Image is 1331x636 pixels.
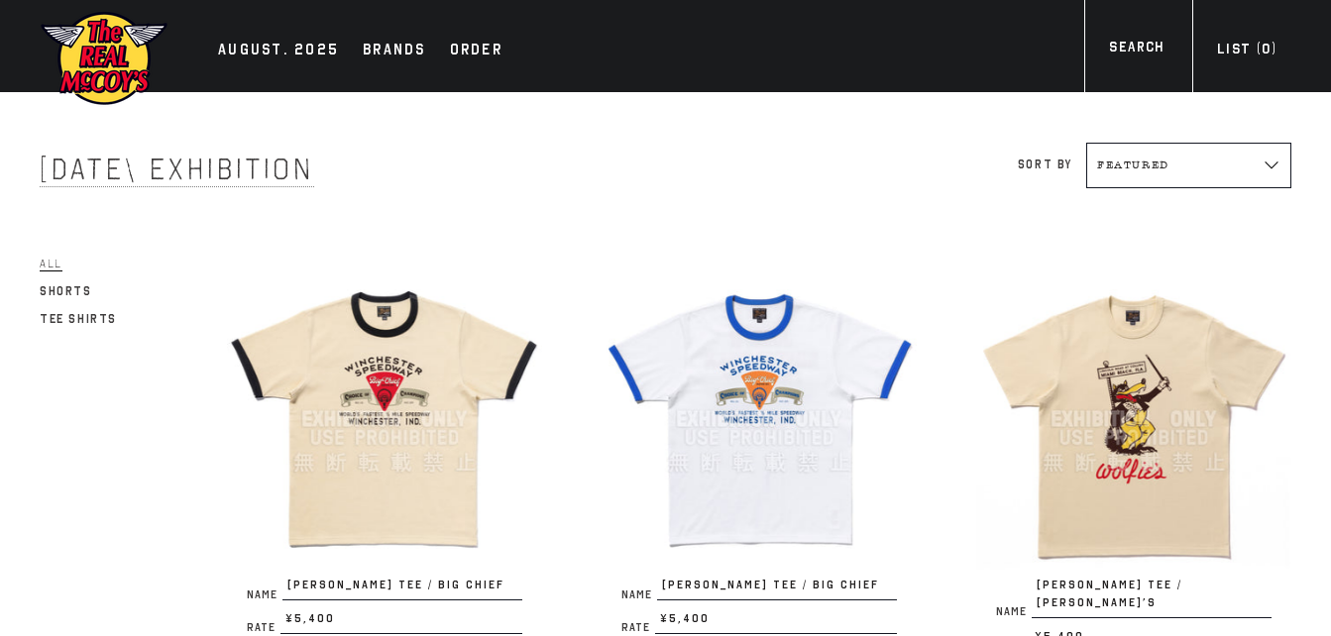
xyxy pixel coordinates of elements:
span: [DATE] Exhibition [40,152,314,187]
div: Search [1109,37,1164,63]
a: Tee Shirts [40,307,117,331]
span: Rate [621,622,655,633]
div: Brands [363,38,426,65]
label: Sort by [1018,158,1072,171]
img: JOE MCCOY TEE / BIG CHIEF [227,262,542,577]
span: All [40,257,62,271]
span: Name [996,606,1032,617]
img: JOE MCCOY TEE / BIG CHIEF [602,262,917,577]
span: ¥5,400 [655,610,897,634]
a: Shorts [40,279,92,303]
span: ¥5,400 [280,610,522,634]
span: Name [247,589,282,600]
span: Tee Shirts [40,312,117,326]
span: 0 [1262,41,1271,57]
a: Search [1084,37,1188,63]
a: Order [440,38,512,65]
img: mccoys-exhibition [40,10,168,107]
a: AUGUST. 2025 [208,38,349,65]
span: Name [621,589,657,600]
img: JOE MCCOY TEE / WOLFIE’S [976,262,1291,577]
span: [PERSON_NAME] TEE / BIG CHIEF [282,577,522,600]
span: Shorts [40,284,92,298]
span: Rate [247,622,280,633]
a: All [40,252,62,275]
a: List (0) [1192,39,1301,65]
span: [PERSON_NAME] TEE / BIG CHIEF [657,577,897,600]
div: List ( ) [1217,39,1276,65]
div: AUGUST. 2025 [218,38,339,65]
div: Order [450,38,502,65]
span: [PERSON_NAME] TEE / [PERSON_NAME]’S [1032,577,1272,617]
